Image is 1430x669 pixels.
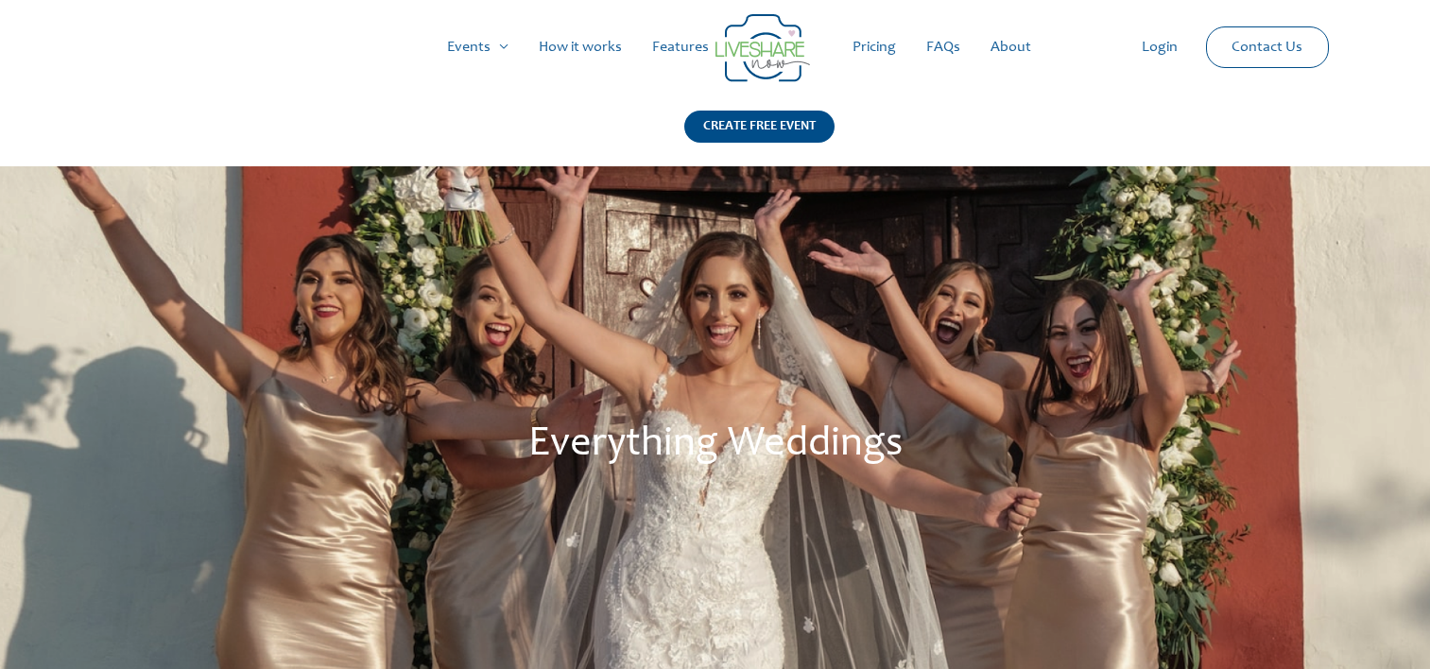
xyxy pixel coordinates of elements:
a: FAQs [911,17,975,77]
a: Events [432,17,524,77]
a: CREATE FREE EVENT [684,111,835,166]
nav: Site Navigation [33,17,1397,77]
a: Features [637,17,724,77]
a: Pricing [837,17,911,77]
img: Group 14 | Live Photo Slideshow for Events | Create Free Events Album for Any Occasion [715,14,810,82]
a: How it works [524,17,637,77]
a: Contact Us [1216,27,1318,67]
span: Everything Weddings [528,424,903,466]
a: Login [1127,17,1193,77]
div: CREATE FREE EVENT [684,111,835,143]
a: About [975,17,1046,77]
